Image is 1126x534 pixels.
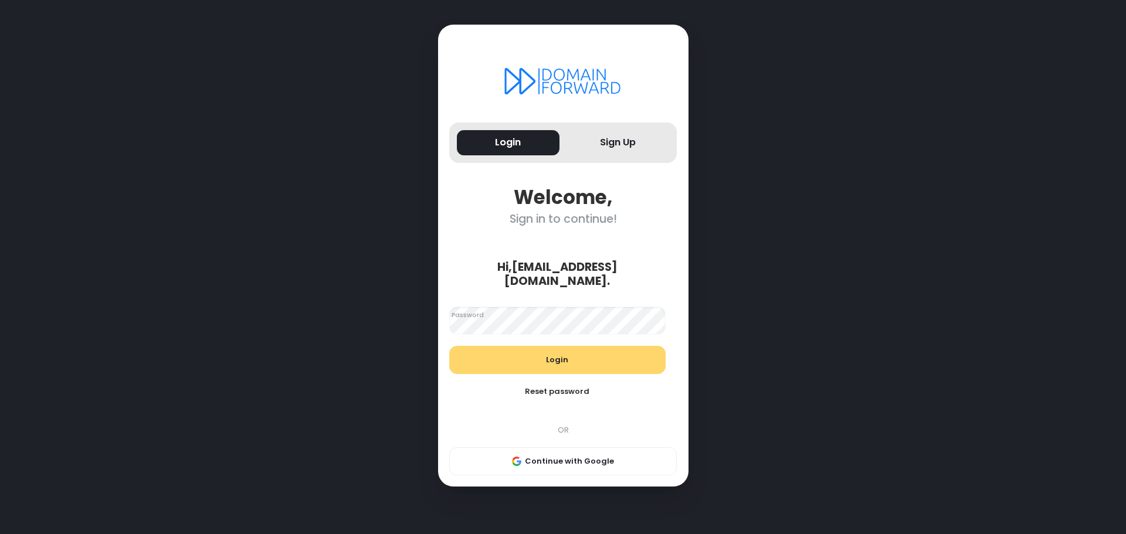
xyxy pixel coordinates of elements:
button: Reset password [449,377,666,406]
div: Welcome, [449,186,677,209]
div: OR [443,424,683,436]
button: Login [457,130,559,155]
button: Sign Up [567,130,670,155]
div: Sign in to continue! [449,212,677,226]
button: Continue with Google [449,447,677,475]
div: Hi, [EMAIL_ADDRESS][DOMAIN_NAME] . [443,260,671,288]
button: Login [449,346,666,374]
